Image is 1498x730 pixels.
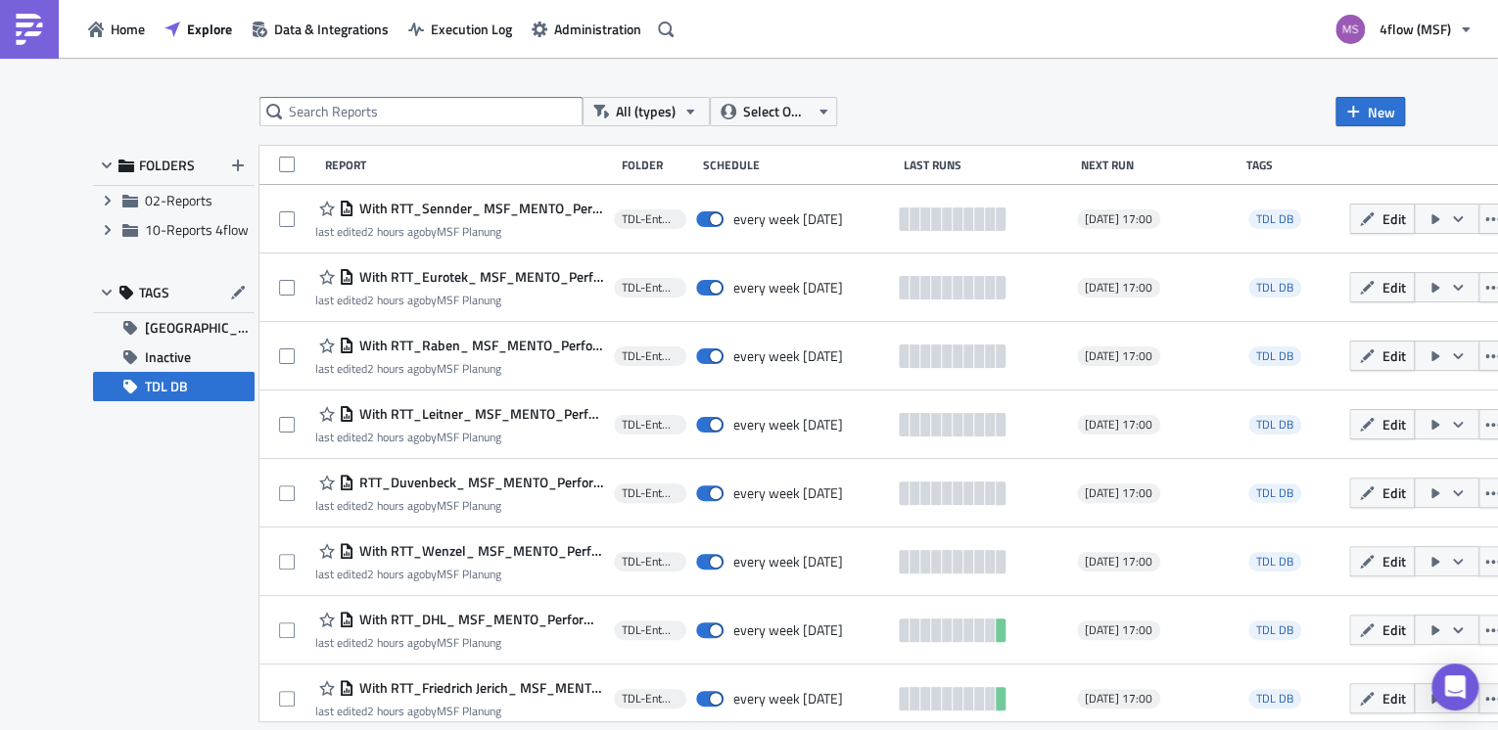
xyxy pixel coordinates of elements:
[354,405,604,423] span: With RTT_Leitner_ MSF_MENTO_Performance Dashboard Carrier_1.1
[242,14,398,44] button: Data & Integrations
[1248,689,1301,708] span: TDL DB
[1085,348,1152,364] span: [DATE] 17:00
[1381,345,1405,366] span: Edit
[1256,483,1293,502] span: TDL DB
[1368,102,1395,122] span: New
[1349,409,1415,439] button: Edit
[14,14,45,45] img: PushMetrics
[1085,554,1152,570] span: [DATE] 17:00
[367,496,425,515] time: 2025-08-27T13:21:45Z
[522,14,651,44] button: Administration
[315,224,604,239] div: last edited by MSF Planung
[367,291,425,309] time: 2025-08-27T13:28:56Z
[1431,663,1478,710] div: Open Intercom Messenger
[621,158,692,172] div: Folder
[1334,13,1367,46] img: Avatar
[1256,346,1293,365] span: TDL DB
[1381,208,1405,229] span: Edit
[93,372,255,401] button: TDL DB
[1349,204,1415,234] button: Edit
[710,97,837,126] button: Select Owner
[622,554,679,570] span: TDL-Entwicklung
[354,679,604,697] span: With RTT_Friedrich Jerich_ MSF_MENTO_Performance Dashboard Carrier_1.1
[733,621,843,639] div: every week on Wednesday
[1085,211,1152,227] span: [DATE] 17:00
[622,280,679,296] span: TDL-Entwicklung
[93,342,255,372] button: Inactive
[354,268,604,286] span: With RTT_Eurotek_ MSF_MENTO_Performance Dashboard Carrier_1.1
[1381,482,1405,503] span: Edit
[1381,551,1405,571] span: Edit
[354,611,604,628] span: With RTT_DHL_ MSF_MENTO_Performance Dashboard Carrier_1.1
[1248,278,1301,297] span: TDL DB
[1245,158,1341,172] div: Tags
[145,342,191,372] span: Inactive
[367,428,425,446] time: 2025-08-27T13:21:23Z
[733,210,843,228] div: every week on Wednesday
[1085,691,1152,707] span: [DATE] 17:00
[616,101,676,122] span: All (types)
[1085,280,1152,296] span: [DATE] 17:00
[904,158,1071,172] div: Last Runs
[1085,417,1152,433] span: [DATE] 17:00
[1256,278,1293,297] span: TDL DB
[733,484,843,502] div: every week on Wednesday
[622,691,679,707] span: TDL-Entwicklung
[367,565,425,583] time: 2025-08-27T13:13:29Z
[145,372,188,401] span: TDL DB
[1381,688,1405,708] span: Edit
[1248,620,1301,640] span: TDL DB
[1335,97,1405,126] button: New
[145,313,255,342] span: [GEOGRAPHIC_DATA]
[1349,683,1415,713] button: Edit
[367,359,425,378] time: 2025-08-27T13:25:50Z
[733,690,843,707] div: every week on Wednesday
[315,498,604,513] div: last edited by MSF Planung
[274,19,389,39] span: Data & Integrations
[1248,483,1301,503] span: TDL DB
[622,485,679,501] span: TDL-Entwicklung
[1381,619,1405,640] span: Edit
[145,219,249,240] span: 10-Reports 4flow
[743,101,809,122] span: Select Owner
[1349,341,1415,371] button: Edit
[315,361,604,376] div: last edited by MSF Planung
[187,19,232,39] span: Explore
[1256,689,1293,707] span: TDL DB
[1085,485,1152,501] span: [DATE] 17:00
[398,14,522,44] button: Execution Log
[622,348,679,364] span: TDL-Entwicklung
[367,633,425,652] time: 2025-08-27T13:08:39Z
[1256,620,1293,639] span: TDL DB
[1256,415,1293,433] span: TDL DB
[139,284,169,301] span: TAGS
[1256,552,1293,570] span: TDL DB
[315,293,604,307] div: last edited by MSF Planung
[622,417,679,433] span: TDL-Entwicklung
[78,14,155,44] button: Home
[354,474,604,491] span: RTT_Duvenbeck_ MSF_MENTO_Performance Dashboard Carrier_1.1
[259,97,583,126] input: Search Reports
[1256,209,1293,228] span: TDL DB
[1248,552,1301,571] span: TDL DB
[1349,546,1415,576] button: Edit
[1085,622,1152,638] span: [DATE] 17:00
[315,704,604,718] div: last edited by MSF Planung
[733,416,843,433] div: every week on Wednesday
[155,14,242,44] a: Explore
[354,542,604,560] span: With RTT_Wenzel_ MSF_MENTO_Performance Dashboard Carrier_1.1
[733,347,843,365] div: every week on Wednesday
[1381,414,1405,434] span: Edit
[1324,8,1483,51] button: 4flow (MSF)
[315,430,604,444] div: last edited by MSF Planung
[367,222,425,241] time: 2025-08-27T13:32:22Z
[111,19,145,39] span: Home
[1380,19,1451,39] span: 4flow (MSF)
[1248,346,1301,366] span: TDL DB
[1349,272,1415,302] button: Edit
[367,702,425,720] time: 2025-08-27T13:04:35Z
[354,200,604,217] span: With RTT_Sennder_ MSF_MENTO_Performance Dashboard Carrier_1.1
[1248,415,1301,434] span: TDL DB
